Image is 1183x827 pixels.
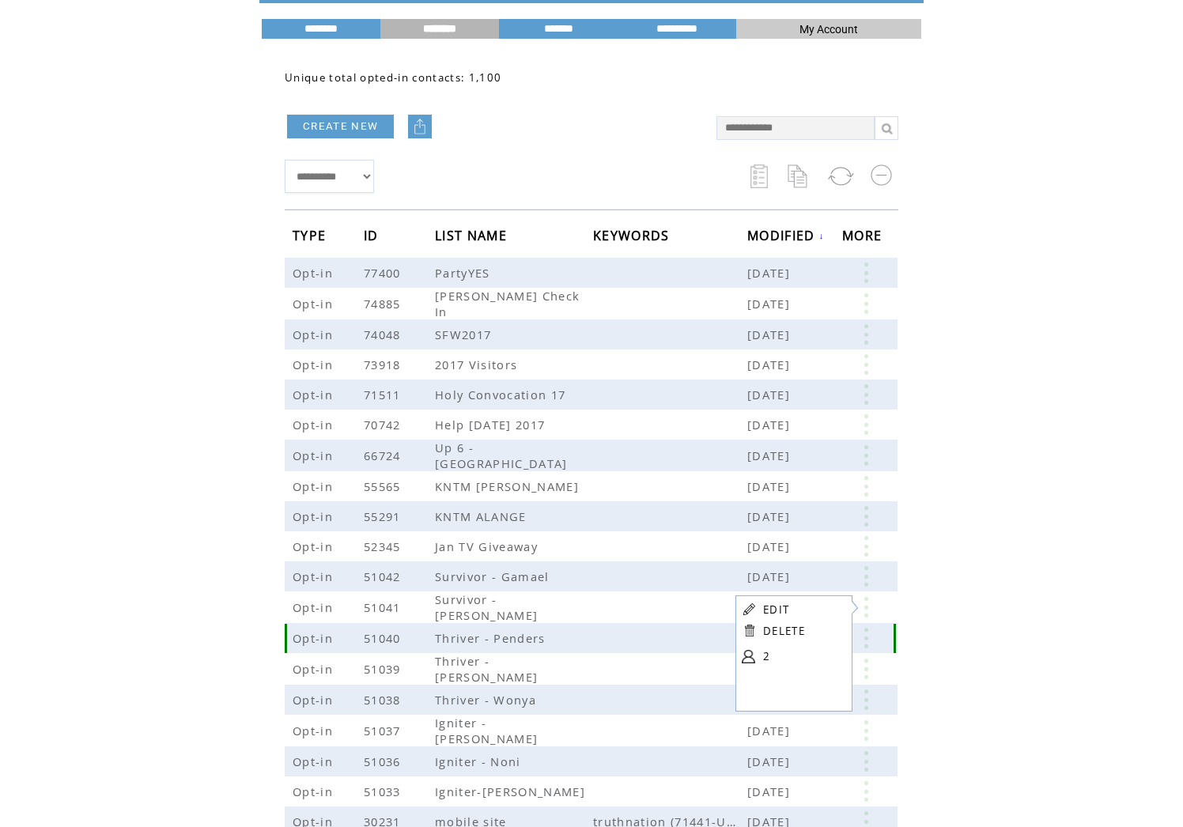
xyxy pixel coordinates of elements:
a: LIST NAME [435,230,511,240]
span: [DATE] [747,327,794,342]
a: MODIFIED↓ [747,231,825,240]
span: Opt-in [293,753,337,769]
span: MODIFIED [747,223,819,252]
span: Opt-in [293,784,337,799]
span: [DATE] [747,478,794,494]
span: 77400 [364,265,405,281]
span: Opt-in [293,357,337,372]
span: Survivor - [PERSON_NAME] [435,591,542,623]
span: Opt-in [293,417,337,432]
span: KNTM [PERSON_NAME] [435,478,583,494]
a: EDIT [763,602,789,617]
span: Thriver - Wonya [435,692,540,708]
span: TYPE [293,223,330,252]
span: [DATE] [747,417,794,432]
span: Opt-in [293,692,337,708]
span: 66724 [364,447,405,463]
span: 55291 [364,508,405,524]
span: Opt-in [293,723,337,738]
span: 51036 [364,753,405,769]
span: 51042 [364,568,405,584]
span: Igniter-[PERSON_NAME] [435,784,589,799]
a: ID [364,230,383,240]
span: 73918 [364,357,405,372]
span: MORE [842,223,886,252]
span: [DATE] [747,296,794,312]
img: upload.png [412,119,428,134]
span: [DATE] [747,357,794,372]
a: KEYWORDS [593,230,674,240]
span: KNTM ALANGE [435,508,531,524]
a: 2 [763,644,842,668]
span: Opt-in [293,538,337,554]
span: Holy Convocation 17 [435,387,569,402]
span: 55565 [364,478,405,494]
span: [DATE] [747,508,794,524]
span: 51039 [364,661,405,677]
a: CREATE NEW [287,115,394,138]
span: [DATE] [747,753,794,769]
span: [DATE] [747,447,794,463]
span: Help [DATE] 2017 [435,417,549,432]
span: 74885 [364,296,405,312]
span: ID [364,223,383,252]
span: Unique total opted-in contacts: 1,100 [285,70,501,85]
span: Opt-in [293,568,337,584]
span: Opt-in [293,387,337,402]
span: Jan TV Giveaway [435,538,542,554]
span: 51040 [364,630,405,646]
a: TYPE [293,230,330,240]
a: DELETE [763,624,805,638]
span: Opt-in [293,599,337,615]
span: Thriver - Penders [435,630,550,646]
span: [DATE] [747,568,794,584]
span: Opt-in [293,447,337,463]
span: SFW2017 [435,327,495,342]
span: Thriver - [PERSON_NAME] [435,653,542,685]
span: Opt-in [293,296,337,312]
span: 51037 [364,723,405,738]
span: Opt-in [293,508,337,524]
span: 2017 Visitors [435,357,521,372]
span: Opt-in [293,265,337,281]
span: [DATE] [747,387,794,402]
span: [PERSON_NAME] Check In [435,288,580,319]
span: 74048 [364,327,405,342]
span: [DATE] [747,265,794,281]
span: Survivor - Gamael [435,568,554,584]
span: Opt-in [293,661,337,677]
span: Opt-in [293,630,337,646]
span: 52345 [364,538,405,554]
span: KEYWORDS [593,223,674,252]
span: PartyYES [435,265,494,281]
span: 51038 [364,692,405,708]
span: 51041 [364,599,405,615]
span: Igniter - Noni [435,753,525,769]
span: 51033 [364,784,405,799]
span: Opt-in [293,327,337,342]
span: Opt-in [293,478,337,494]
span: [DATE] [747,784,794,799]
span: 70742 [364,417,405,432]
span: LIST NAME [435,223,511,252]
span: [DATE] [747,538,794,554]
span: Igniter - [PERSON_NAME] [435,715,542,746]
span: My Account [799,23,858,36]
span: 71511 [364,387,405,402]
span: Up 6 - [GEOGRAPHIC_DATA] [435,440,572,471]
